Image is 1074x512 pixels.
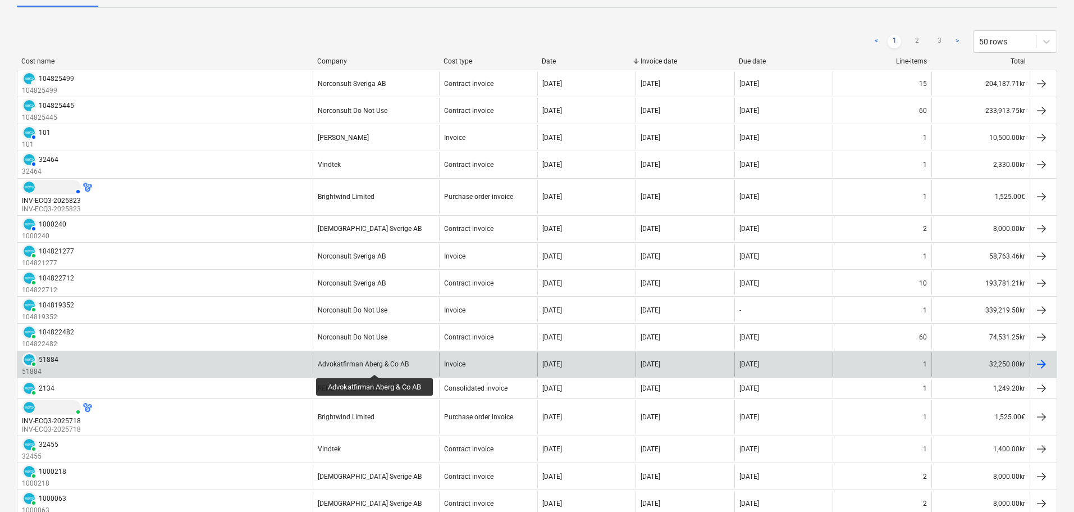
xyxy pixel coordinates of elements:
[22,381,36,396] div: Invoice has been synced with Xero and its status is currently PAID
[739,252,759,260] div: [DATE]
[318,500,422,508] div: [DEMOGRAPHIC_DATA] Sverige AB
[22,425,92,434] p: INV-ECQ3-2025718
[22,452,58,461] p: 32455
[910,35,924,48] a: Page 2
[919,333,927,341] div: 60
[931,180,1030,214] div: 1,525.00€
[24,219,35,230] img: xero.svg
[923,445,927,453] div: 1
[24,127,35,138] img: xero.svg
[22,167,58,176] p: 32464
[39,220,66,228] div: 1000240
[931,271,1030,295] div: 193,781.21kr
[923,500,927,508] div: 2
[39,75,74,83] div: 104825499
[22,339,74,349] p: 104822482
[444,333,493,341] div: Contract invoice
[641,57,730,65] div: Invoice date
[931,244,1030,268] div: 58,763.46kr
[22,352,36,367] div: Invoice has been synced with Xero and its status is currently PAID
[318,279,386,287] div: Norconsult Sveriga AB
[641,333,660,341] div: [DATE]
[542,279,562,287] div: [DATE]
[39,129,51,137] div: 101
[641,360,660,368] div: [DATE]
[931,125,1030,149] div: 10,500.00kr
[24,100,35,111] img: xero.svg
[931,325,1030,349] div: 74,531.25kr
[931,217,1030,241] div: 8,000.00kr
[24,182,35,193] img: xero.svg
[318,252,386,260] div: Norconsult Sveriga AB
[22,417,81,425] div: INV-ECQ3-2025718
[22,271,36,286] div: Invoice has been synced with Xero and its status is currently PAID
[739,473,759,481] div: [DATE]
[739,107,759,115] div: [DATE]
[739,333,759,341] div: [DATE]
[950,35,964,48] a: Next page
[923,413,927,421] div: 1
[542,57,632,65] div: Date
[22,180,81,194] div: Invoice has been synced with Xero and its status is currently AUTHORISED
[24,439,35,450] img: xero.svg
[542,107,562,115] div: [DATE]
[22,113,74,123] p: 104825445
[933,35,946,48] a: Page 3
[444,225,493,233] div: Contract invoice
[444,360,465,368] div: Invoice
[24,327,35,338] img: xero.svg
[22,205,92,214] p: INV-ECQ3-2025823
[22,312,74,322] p: 104819352
[641,225,660,233] div: [DATE]
[919,80,927,88] div: 15
[444,500,493,508] div: Contract invoice
[542,473,562,481] div: [DATE]
[641,107,660,115] div: [DATE]
[39,356,58,364] div: 51884
[22,400,81,415] div: Invoice has been synced with Xero and its status is currently PAID
[1018,458,1074,512] div: Chat Widget
[24,354,35,365] img: xero.svg
[542,80,562,88] div: [DATE]
[22,152,36,167] div: Invoice has been synced with Xero and its status is currently AUTHORISED
[923,134,927,142] div: 1
[931,379,1030,397] div: 1,249.20kr
[542,333,562,341] div: [DATE]
[641,473,660,481] div: [DATE]
[923,193,927,201] div: 1
[931,464,1030,488] div: 8,000.00kr
[542,306,562,314] div: [DATE]
[318,413,374,421] div: Brightwind Limited
[22,367,58,377] p: 51884
[22,464,36,479] div: Invoice has been synced with Xero and its status is currently PAID
[24,466,35,477] img: xero.svg
[24,273,35,284] img: xero.svg
[24,73,35,84] img: xero.svg
[22,71,36,86] div: Invoice has been synced with Xero and its status is currently DRAFT
[39,274,74,282] div: 104822712
[444,252,465,260] div: Invoice
[936,57,1026,65] div: Total
[39,301,74,309] div: 104819352
[931,400,1030,434] div: 1,525.00€
[641,193,660,201] div: [DATE]
[24,383,35,394] img: xero.svg
[24,154,35,165] img: xero.svg
[444,306,465,314] div: Invoice
[542,134,562,142] div: [DATE]
[739,360,759,368] div: [DATE]
[641,500,660,508] div: [DATE]
[923,225,927,233] div: 2
[22,197,81,205] div: INV-ECQ3-2025823
[444,193,513,201] div: Purchase order invoice
[542,225,562,233] div: [DATE]
[22,491,36,506] div: Invoice has been synced with Xero and its status is currently PAID
[22,98,36,113] div: Invoice has been synced with Xero and its status is currently DRAFT
[22,298,36,312] div: Invoice has been synced with Xero and its status is currently PAID
[39,156,58,164] div: 32464
[444,80,493,88] div: Contract invoice
[444,384,508,392] div: Consolidated invoice
[888,35,901,48] a: Page 1 is your current page
[739,134,759,142] div: [DATE]
[22,259,74,268] p: 104821277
